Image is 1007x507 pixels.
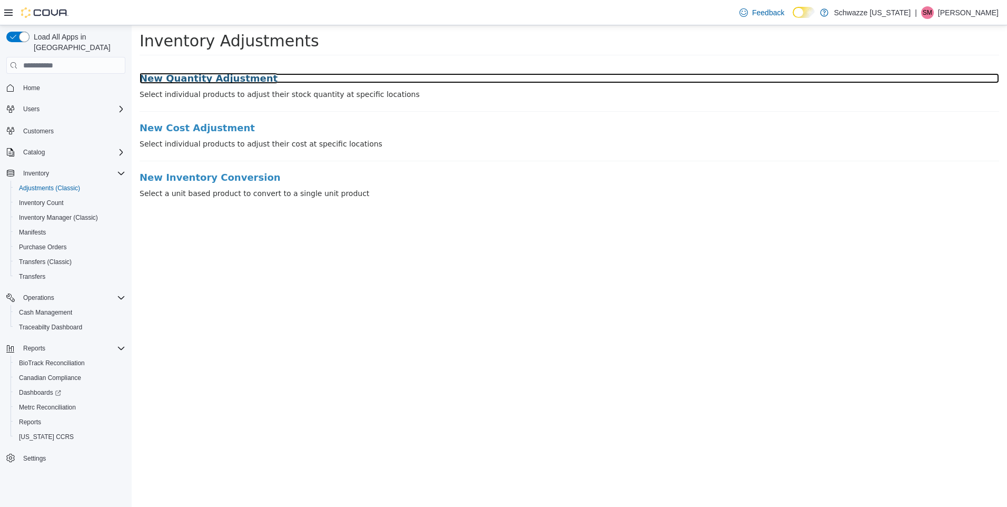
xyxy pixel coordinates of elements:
[11,255,130,269] button: Transfers (Classic)
[23,169,49,178] span: Inventory
[11,415,130,430] button: Reports
[8,6,187,25] span: Inventory Adjustments
[19,167,53,180] button: Inventory
[19,82,44,94] a: Home
[19,342,50,355] button: Reports
[15,386,125,399] span: Dashboards
[15,211,102,224] a: Inventory Manager (Classic)
[19,291,125,304] span: Operations
[15,241,125,253] span: Purchase Orders
[11,430,130,444] button: [US_STATE] CCRS
[15,321,86,334] a: Traceabilty Dashboard
[19,323,82,331] span: Traceabilty Dashboard
[19,124,125,137] span: Customers
[19,146,49,159] button: Catalog
[19,291,58,304] button: Operations
[15,270,50,283] a: Transfers
[2,451,130,466] button: Settings
[15,306,125,319] span: Cash Management
[15,226,125,239] span: Manifests
[15,306,76,319] a: Cash Management
[19,452,50,465] a: Settings
[15,431,125,443] span: Washington CCRS
[15,241,71,253] a: Purchase Orders
[19,272,45,281] span: Transfers
[8,113,867,124] p: Select individual products to adjust their cost at specific locations
[2,80,130,95] button: Home
[19,167,125,180] span: Inventory
[921,6,934,19] div: Sarah McDole
[19,403,76,412] span: Metrc Reconciliation
[19,81,125,94] span: Home
[19,103,44,115] button: Users
[2,290,130,305] button: Operations
[2,102,130,116] button: Users
[19,418,41,426] span: Reports
[15,256,125,268] span: Transfers (Classic)
[23,454,46,463] span: Settings
[11,370,130,385] button: Canadian Compliance
[19,146,125,159] span: Catalog
[19,184,80,192] span: Adjustments (Classic)
[938,6,999,19] p: [PERSON_NAME]
[19,199,64,207] span: Inventory Count
[23,148,45,157] span: Catalog
[8,97,867,108] a: New Cost Adjustment
[15,197,68,209] a: Inventory Count
[2,145,130,160] button: Catalog
[23,84,40,92] span: Home
[15,401,125,414] span: Metrc Reconciliation
[19,433,74,441] span: [US_STATE] CCRS
[15,357,125,369] span: BioTrack Reconciliation
[834,6,911,19] p: Schwazze [US_STATE]
[15,197,125,209] span: Inventory Count
[19,243,67,251] span: Purchase Orders
[735,2,788,23] a: Feedback
[6,76,125,493] nav: Complex example
[8,147,867,158] a: New Inventory Conversion
[15,270,125,283] span: Transfers
[15,182,84,194] a: Adjustments (Classic)
[19,258,72,266] span: Transfers (Classic)
[2,341,130,356] button: Reports
[19,213,98,222] span: Inventory Manager (Classic)
[23,294,54,302] span: Operations
[15,416,45,428] a: Reports
[8,48,867,58] a: New Quantity Adjustment
[19,103,125,115] span: Users
[11,181,130,196] button: Adjustments (Classic)
[11,196,130,210] button: Inventory Count
[15,401,80,414] a: Metrc Reconciliation
[29,32,125,53] span: Load All Apps in [GEOGRAPHIC_DATA]
[2,123,130,138] button: Customers
[923,6,932,19] span: SM
[15,372,125,384] span: Canadian Compliance
[793,7,815,18] input: Dark Mode
[11,400,130,415] button: Metrc Reconciliation
[11,210,130,225] button: Inventory Manager (Classic)
[23,344,45,353] span: Reports
[23,105,40,113] span: Users
[15,416,125,428] span: Reports
[19,125,58,138] a: Customers
[15,211,125,224] span: Inventory Manager (Classic)
[15,386,65,399] a: Dashboards
[19,452,125,465] span: Settings
[15,431,78,443] a: [US_STATE] CCRS
[2,166,130,181] button: Inventory
[19,388,61,397] span: Dashboards
[15,256,76,268] a: Transfers (Classic)
[23,127,54,135] span: Customers
[21,7,68,18] img: Cova
[15,226,50,239] a: Manifests
[19,359,85,367] span: BioTrack Reconciliation
[11,225,130,240] button: Manifests
[15,372,85,384] a: Canadian Compliance
[11,356,130,370] button: BioTrack Reconciliation
[11,320,130,335] button: Traceabilty Dashboard
[19,342,125,355] span: Reports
